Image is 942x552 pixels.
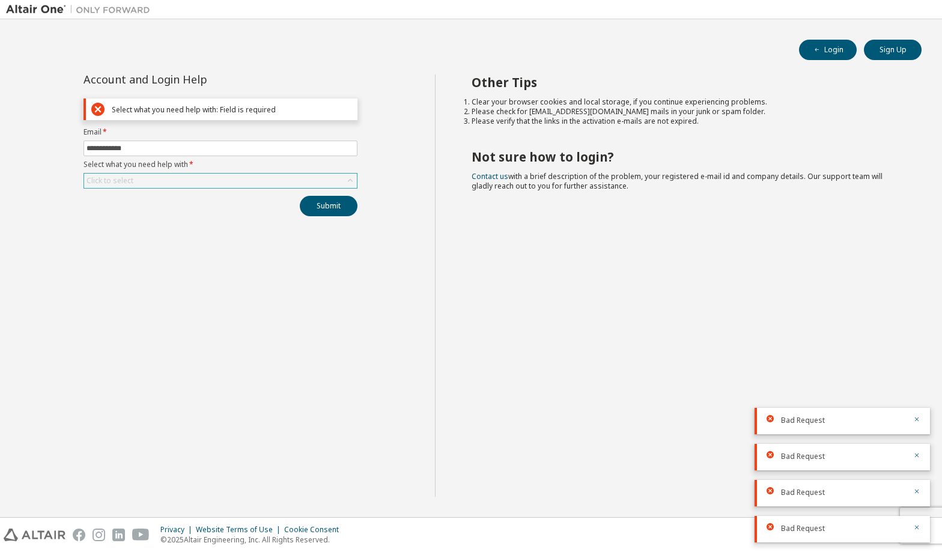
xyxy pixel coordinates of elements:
[73,529,85,541] img: facebook.svg
[781,452,825,461] span: Bad Request
[160,535,346,545] p: © 2025 Altair Engineering, Inc. All Rights Reserved.
[472,117,901,126] li: Please verify that the links in the activation e-mails are not expired.
[84,160,357,169] label: Select what you need help with
[93,529,105,541] img: instagram.svg
[472,171,508,181] a: Contact us
[472,107,901,117] li: Please check for [EMAIL_ADDRESS][DOMAIN_NAME] mails in your junk or spam folder.
[472,97,901,107] li: Clear your browser cookies and local storage, if you continue experiencing problems.
[781,524,825,533] span: Bad Request
[84,74,303,84] div: Account and Login Help
[84,174,357,188] div: Click to select
[781,488,825,497] span: Bad Request
[472,149,901,165] h2: Not sure how to login?
[864,40,922,60] button: Sign Up
[87,176,133,186] div: Click to select
[472,171,883,191] span: with a brief description of the problem, your registered e-mail id and company details. Our suppo...
[112,529,125,541] img: linkedin.svg
[6,4,156,16] img: Altair One
[472,74,901,90] h2: Other Tips
[84,127,357,137] label: Email
[112,105,352,114] div: Select what you need help with: Field is required
[799,40,857,60] button: Login
[4,529,65,541] img: altair_logo.svg
[284,525,346,535] div: Cookie Consent
[781,416,825,425] span: Bad Request
[132,529,150,541] img: youtube.svg
[196,525,284,535] div: Website Terms of Use
[160,525,196,535] div: Privacy
[300,196,357,216] button: Submit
